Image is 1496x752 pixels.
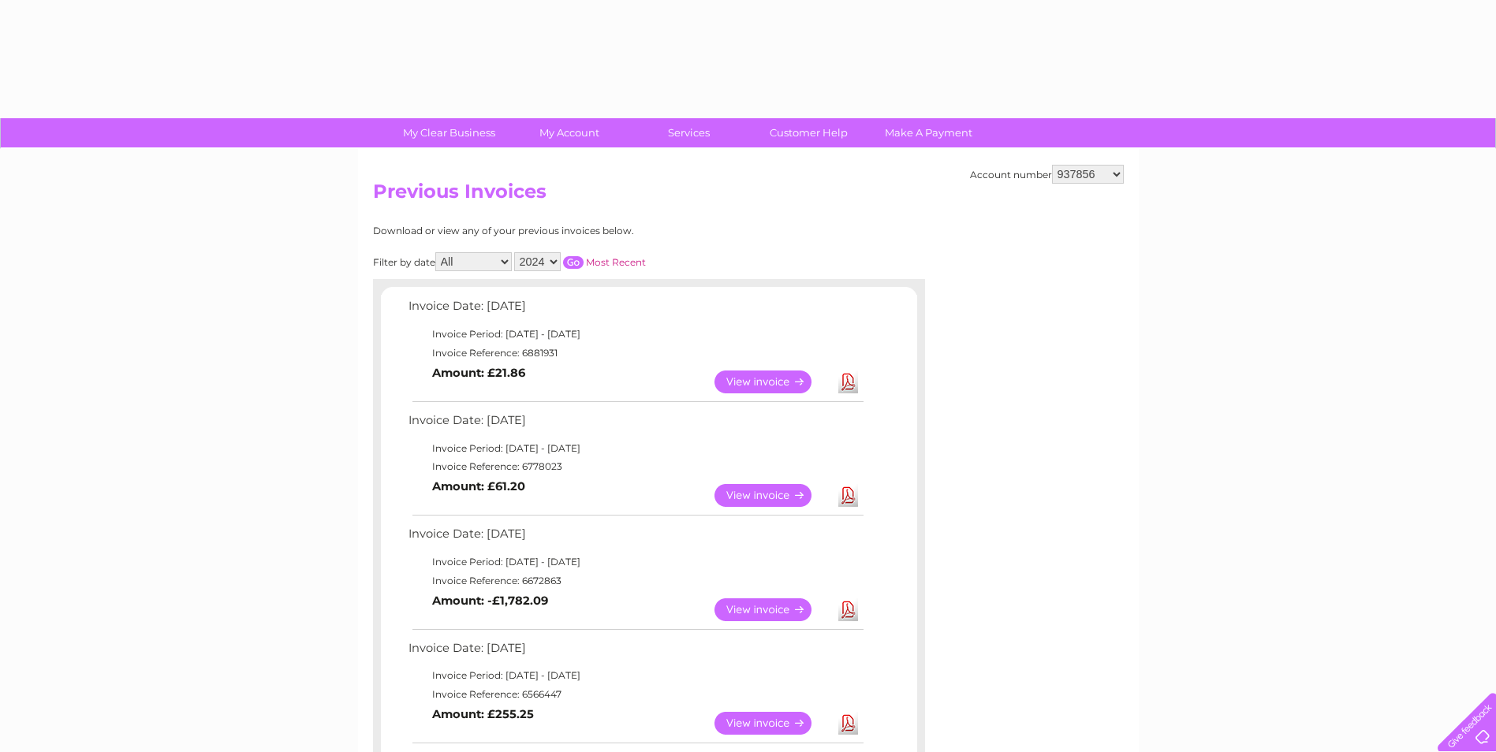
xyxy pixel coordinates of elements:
[432,366,525,380] b: Amount: £21.86
[405,344,866,363] td: Invoice Reference: 6881931
[405,638,866,667] td: Invoice Date: [DATE]
[405,571,866,590] td: Invoice Reference: 6672863
[373,181,1124,210] h2: Previous Invoices
[838,598,858,621] a: Download
[432,479,525,493] b: Amount: £61.20
[432,594,548,608] b: Amount: -£1,782.09
[714,712,830,735] a: View
[838,370,858,393] a: Download
[405,325,866,344] td: Invoice Period: [DATE] - [DATE]
[405,410,866,439] td: Invoice Date: [DATE]
[432,707,534,721] b: Amount: £255.25
[405,439,866,458] td: Invoice Period: [DATE] - [DATE]
[838,712,858,735] a: Download
[586,256,646,268] a: Most Recent
[624,118,754,147] a: Services
[504,118,634,147] a: My Account
[405,553,866,571] td: Invoice Period: [DATE] - [DATE]
[384,118,514,147] a: My Clear Business
[714,598,830,621] a: View
[405,685,866,704] td: Invoice Reference: 6566447
[405,457,866,476] td: Invoice Reference: 6778023
[405,666,866,685] td: Invoice Period: [DATE] - [DATE]
[864,118,994,147] a: Make A Payment
[838,484,858,507] a: Download
[405,523,866,553] td: Invoice Date: [DATE]
[744,118,874,147] a: Customer Help
[405,296,866,325] td: Invoice Date: [DATE]
[373,225,787,236] div: Download or view any of your previous invoices below.
[373,252,787,271] div: Filter by date
[970,165,1124,184] div: Account number
[714,484,830,507] a: View
[714,370,830,393] a: View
